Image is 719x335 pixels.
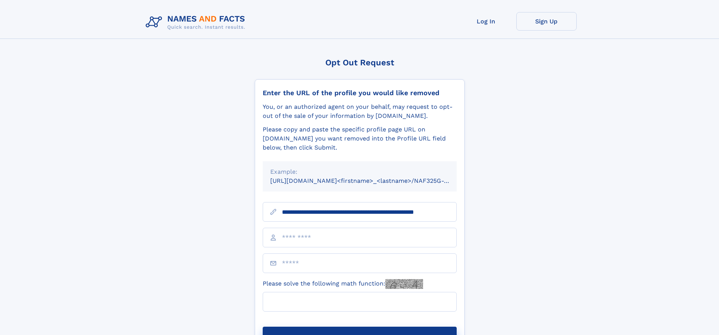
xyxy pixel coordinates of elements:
small: [URL][DOMAIN_NAME]<firstname>_<lastname>/NAF325G-xxxxxxxx [270,177,471,184]
div: Please copy and paste the specific profile page URL on [DOMAIN_NAME] you want removed into the Pr... [263,125,457,152]
a: Log In [456,12,516,31]
img: Logo Names and Facts [143,12,251,32]
div: You, or an authorized agent on your behalf, may request to opt-out of the sale of your informatio... [263,102,457,120]
a: Sign Up [516,12,577,31]
div: Opt Out Request [255,58,465,67]
div: Enter the URL of the profile you would like removed [263,89,457,97]
div: Example: [270,167,449,176]
label: Please solve the following math function: [263,279,423,289]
